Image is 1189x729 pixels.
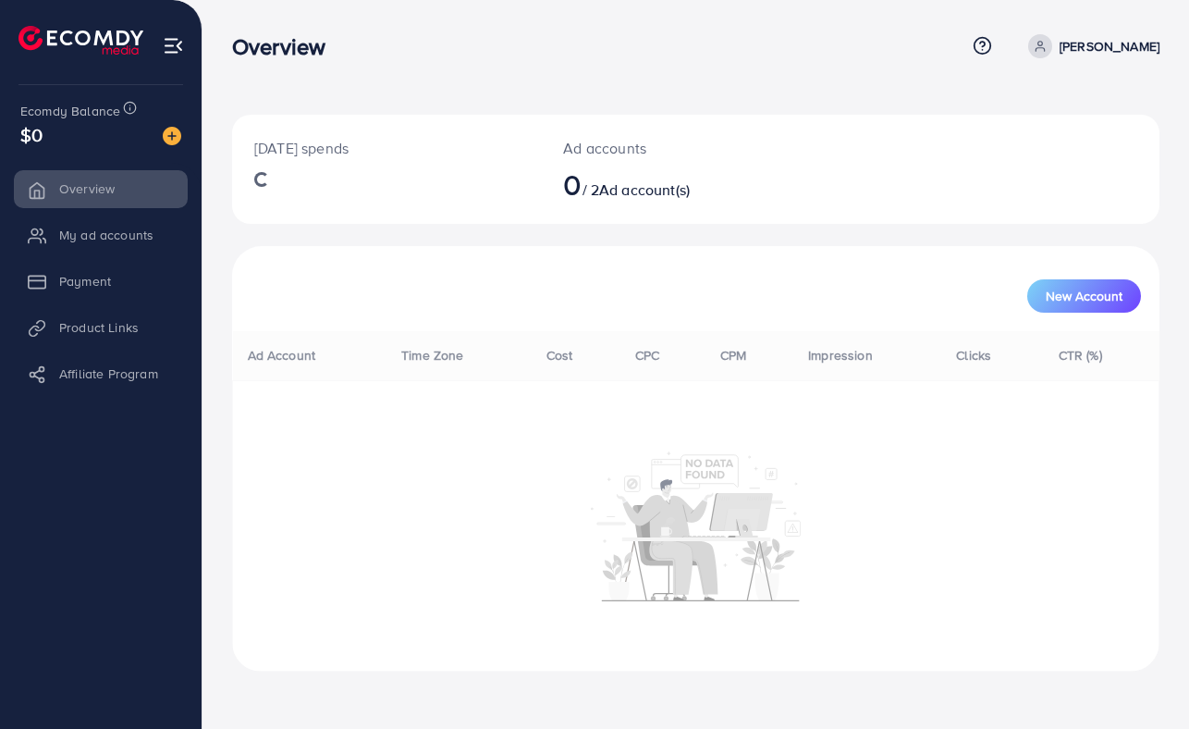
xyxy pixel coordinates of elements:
img: logo [18,26,143,55]
span: 0 [563,163,582,205]
p: Ad accounts [563,137,751,159]
p: [DATE] spends [254,137,519,159]
h3: Overview [232,33,340,60]
span: Ad account(s) [599,179,690,200]
span: Ecomdy Balance [20,102,120,120]
span: New Account [1046,290,1122,303]
button: New Account [1027,279,1141,313]
p: [PERSON_NAME] [1060,35,1159,57]
span: $0 [20,121,43,148]
a: [PERSON_NAME] [1021,34,1159,58]
img: menu [163,35,184,56]
h2: / 2 [563,167,751,202]
img: image [163,127,181,145]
